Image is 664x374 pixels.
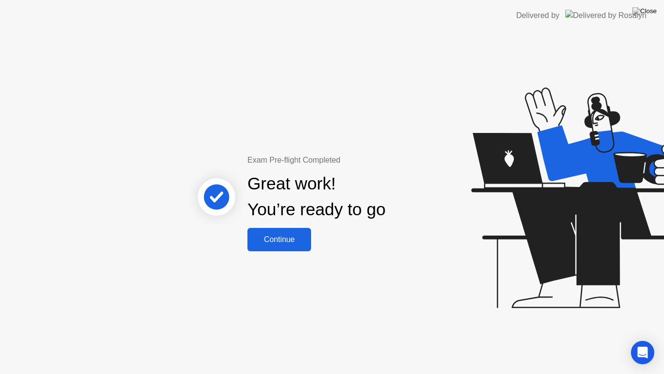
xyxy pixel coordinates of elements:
[631,341,654,364] div: Open Intercom Messenger
[247,228,311,251] button: Continue
[247,171,385,223] div: Great work! You’re ready to go
[516,10,559,21] div: Delivered by
[247,154,448,166] div: Exam Pre-flight Completed
[250,235,308,244] div: Continue
[632,7,657,15] img: Close
[565,10,647,21] img: Delivered by Rosalyn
